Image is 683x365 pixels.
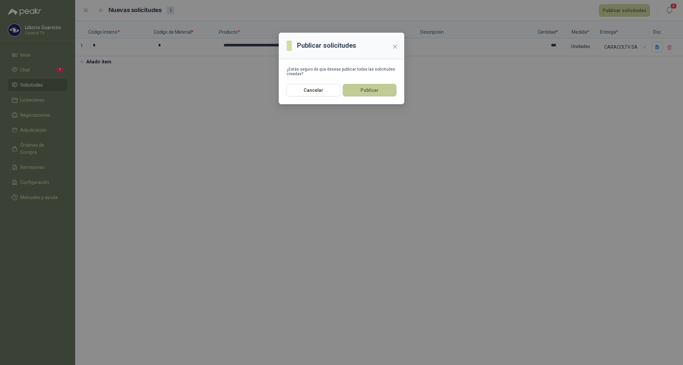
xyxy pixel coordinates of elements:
[287,67,396,76] div: ¿Estás seguro de que deseas publicar todas las solicitudes creadas?
[297,41,356,51] h3: Publicar solicitudes
[287,84,340,96] button: Cancelar
[392,44,398,49] span: close
[390,41,400,52] button: Close
[343,84,396,96] button: Publicar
